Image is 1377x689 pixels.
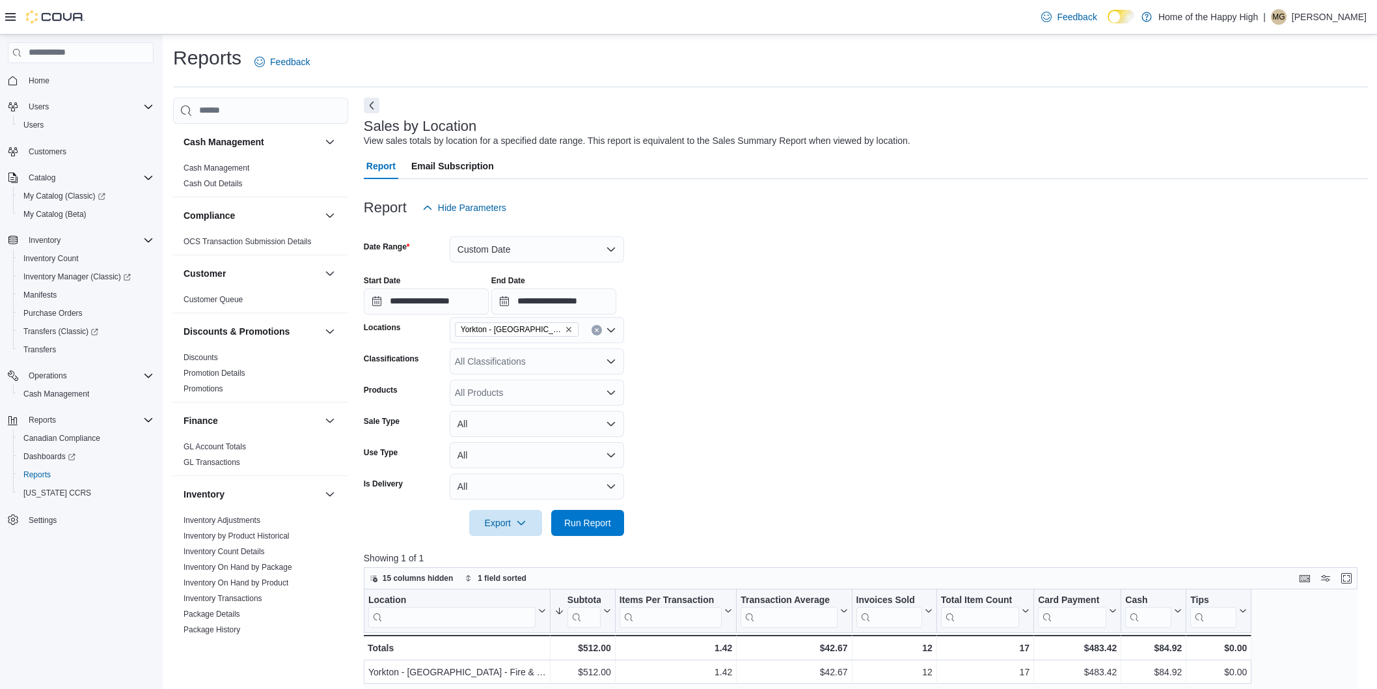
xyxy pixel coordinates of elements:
p: [PERSON_NAME] [1292,9,1367,25]
nav: Complex example [8,66,154,563]
a: Settings [23,513,62,528]
a: Transfers (Classic) [13,322,159,341]
span: Run Report [564,516,611,529]
h1: Reports [173,45,241,71]
div: Compliance [173,234,348,255]
div: Discounts & Promotions [173,350,348,402]
div: $84.92 [1125,664,1182,680]
a: [US_STATE] CCRS [18,485,96,501]
span: Feedback [270,55,310,68]
button: All [450,411,624,437]
h3: Customer [184,267,226,280]
span: Inventory Count [18,251,154,266]
button: Enter fullscreen [1339,570,1354,586]
span: Customer Queue [184,294,243,305]
input: Dark Mode [1108,10,1135,23]
h3: Discounts & Promotions [184,325,290,338]
button: Clear input [592,325,602,335]
div: $0.00 [1190,664,1247,680]
button: Inventory Count [13,249,159,268]
a: Feedback [1036,4,1102,30]
span: Inventory Manager (Classic) [18,269,154,285]
a: Inventory On Hand by Package [184,563,292,572]
a: Purchase Orders [18,305,88,321]
span: Washington CCRS [18,485,154,501]
a: Transfers [18,342,61,358]
span: Package Details [184,609,240,619]
a: Home [23,73,55,89]
button: Catalog [3,169,159,187]
span: Inventory On Hand by Product [184,578,288,588]
button: Inventory [23,232,66,248]
a: Canadian Compliance [18,430,105,446]
button: Reports [3,411,159,429]
a: Cash Management [184,163,249,173]
span: Discounts [184,352,218,363]
span: Cash Management [18,386,154,402]
div: Cash [1125,594,1171,606]
span: Canadian Compliance [23,433,100,443]
button: Discounts & Promotions [184,325,320,338]
span: OCS Transaction Submission Details [184,236,312,247]
button: Invoices Sold [856,594,932,627]
h3: Report [364,200,407,216]
a: Reports [18,467,56,483]
div: Tips [1190,594,1236,627]
div: Machaela Gardner [1271,9,1287,25]
div: Finance [173,439,348,475]
div: Items Per Transaction [620,594,722,606]
span: Settings [23,511,154,527]
button: Settings [3,510,159,529]
button: Finance [184,414,320,427]
button: Inventory [322,486,338,502]
button: Reports [13,466,159,484]
p: Home of the Happy High [1158,9,1258,25]
button: Discounts & Promotions [322,324,338,339]
div: $42.67 [741,640,847,656]
button: [US_STATE] CCRS [13,484,159,502]
div: Location [368,594,536,627]
span: Manifests [23,290,57,300]
button: Purchase Orders [13,304,159,322]
button: Transaction Average [741,594,847,627]
label: Use Type [364,447,398,458]
span: My Catalog (Beta) [18,206,154,222]
button: Open list of options [606,325,616,335]
div: Items Per Transaction [620,594,722,627]
button: Canadian Compliance [13,429,159,447]
a: GL Transactions [184,458,240,467]
button: Export [469,510,542,536]
button: Tips [1190,594,1247,627]
a: Inventory Adjustments [184,516,260,525]
span: Manifests [18,287,154,303]
a: Dashboards [18,449,81,464]
a: Package History [184,625,240,634]
span: 1 field sorted [478,573,526,584]
a: Feedback [249,49,315,75]
div: Total Item Count [941,594,1019,627]
div: 1.42 [620,640,733,656]
span: Users [23,99,154,115]
span: Users [18,117,154,133]
a: Promotions [184,384,223,393]
label: Products [364,385,398,395]
h3: Inventory [184,488,225,501]
a: Customer Queue [184,295,243,304]
span: Transfers (Classic) [23,326,98,337]
div: $483.42 [1038,664,1117,680]
div: Invoices Sold [856,594,921,606]
span: Feedback [1057,10,1097,23]
a: Inventory On Hand by Product [184,578,288,587]
span: Inventory [23,232,154,248]
label: Start Date [364,275,401,286]
button: Operations [3,367,159,385]
span: Operations [23,368,154,384]
span: Operations [29,371,67,381]
h3: Compliance [184,209,235,222]
div: Transaction Average [741,594,837,606]
button: All [450,473,624,499]
button: 1 field sorted [459,570,532,586]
